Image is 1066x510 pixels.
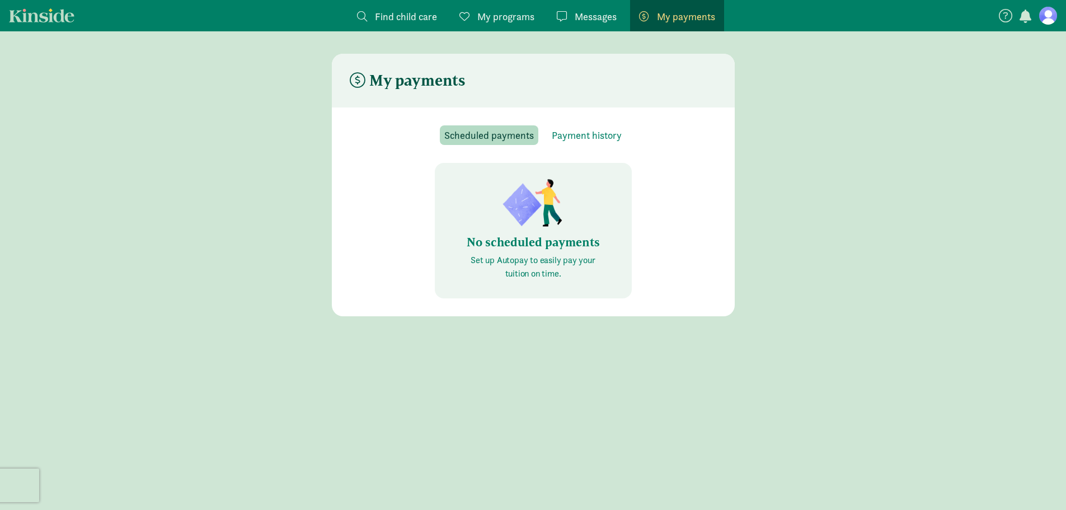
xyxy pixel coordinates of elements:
span: Payment history [552,128,622,143]
p: Set up Autopay to easily pay your tuition on time. [462,254,605,280]
button: Scheduled payments [440,125,538,145]
span: Messages [575,9,617,24]
span: My payments [657,9,715,24]
span: My programs [477,9,534,24]
span: Find child care [375,9,437,24]
a: Kinside [9,8,74,22]
h6: No scheduled payments [462,236,605,249]
h4: My payments [350,72,466,90]
img: illustration-child2.png [500,176,567,230]
span: Scheduled payments [444,128,534,143]
button: Payment history [547,125,626,145]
